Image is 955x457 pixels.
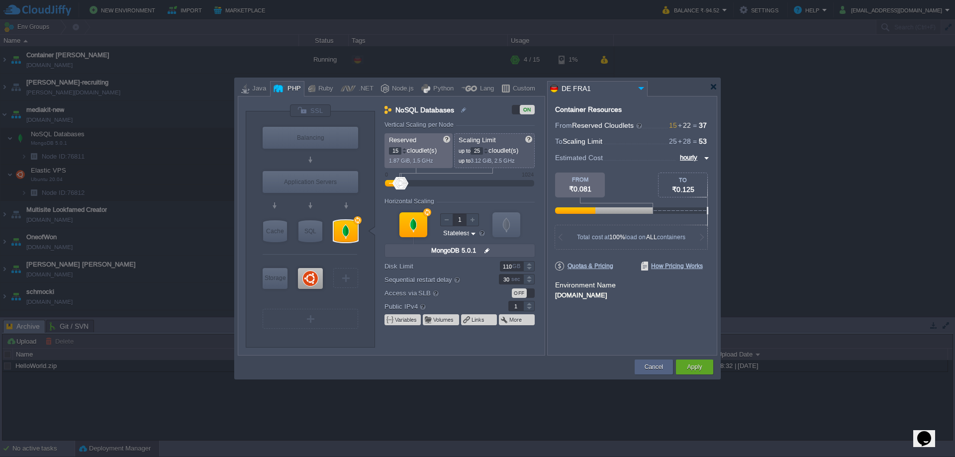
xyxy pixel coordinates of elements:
div: Balancing [263,127,358,149]
div: ON [520,105,535,114]
span: = [691,121,699,129]
div: Node.js [389,82,414,96]
span: 25 [669,137,677,145]
span: To [555,137,563,145]
div: Ruby [315,82,333,96]
div: PHP [285,82,301,96]
div: Lang [477,82,494,96]
div: NoSQL Databases [334,220,358,242]
span: From [555,121,572,129]
span: 28 [677,137,691,145]
div: Create New Layer [263,309,358,329]
div: sec [511,274,522,284]
span: + [677,121,683,129]
div: Python [430,82,454,96]
div: .NET [356,82,374,96]
label: Public IPv4 [384,301,485,312]
div: Storage Containers [263,268,287,289]
div: SQL [298,220,322,242]
span: 3.12 GiB, 2.5 GHz [471,158,515,164]
span: How Pricing Works [641,262,703,271]
label: Environment Name [555,281,616,289]
span: Reserved Cloudlets [572,121,643,129]
div: SQL Databases [298,220,322,242]
button: Cancel [645,362,663,372]
p: cloudlet(s) [459,144,531,155]
span: ₹0.081 [569,185,591,193]
label: Sequential restart delay [384,274,485,285]
div: Storage [263,268,287,288]
div: Create New Layer [333,268,358,288]
button: Variables [395,316,418,324]
div: 1024 [522,172,534,178]
div: Elastic VPS [298,268,323,289]
span: Quotas & Pricing [555,262,613,271]
div: Horizontal Scaling [384,198,437,205]
span: + [677,137,683,145]
div: Vertical Scaling per Node [384,121,456,128]
div: TO [659,177,707,183]
label: Disk Limit [384,261,485,272]
div: Application Servers [263,171,358,193]
span: up to [459,148,471,154]
div: Load Balancer [263,127,358,149]
button: Volumes [433,316,455,324]
div: GB [512,262,522,271]
div: OFF [512,288,527,298]
span: = [691,137,699,145]
button: More [509,316,523,324]
div: Cache [263,220,287,242]
span: 53 [699,137,707,145]
span: 1.87 GiB, 1.5 GHz [389,158,433,164]
div: Custom [510,82,535,96]
span: ₹0.125 [672,185,694,193]
div: FROM [555,177,605,183]
p: cloudlet(s) [389,144,449,155]
label: Access via SLB [384,287,485,298]
button: Links [472,316,485,324]
div: Java [249,82,266,96]
div: [DOMAIN_NAME] [555,290,709,299]
span: 15 [669,121,677,129]
span: 37 [699,121,707,129]
iframe: chat widget [913,417,945,447]
div: 0 [385,172,388,178]
span: 22 [677,121,691,129]
span: Scaling Limit [459,136,496,144]
span: Reserved [389,136,416,144]
button: Apply [687,362,702,372]
div: Container Resources [555,106,622,113]
span: up to [459,158,471,164]
span: Scaling Limit [563,137,602,145]
span: Estimated Cost [555,152,603,163]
